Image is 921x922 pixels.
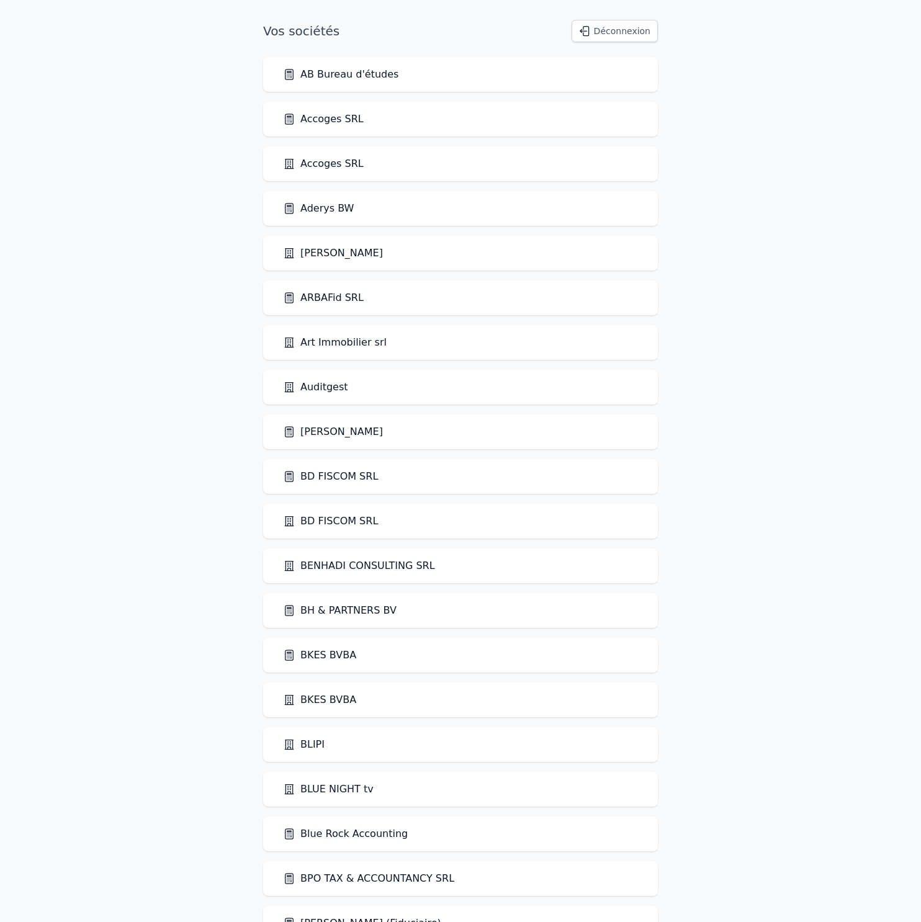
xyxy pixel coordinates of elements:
[283,246,383,261] a: [PERSON_NAME]
[283,424,383,439] a: [PERSON_NAME]
[283,67,398,82] a: AB Bureau d'études
[283,469,378,484] a: BD FISCOM SRL
[283,335,387,350] a: Art Immobilier srl
[283,156,364,171] a: Accoges SRL
[283,737,325,752] a: BLIPI
[283,201,354,216] a: Aderys BW
[283,692,356,707] a: BKES BVBA
[283,603,397,618] a: BH & PARTNERS BV
[283,380,348,395] a: Auditgest
[263,22,339,40] h1: Vos sociétés
[283,826,408,841] a: Blue Rock Accounting
[572,20,658,42] button: Déconnexion
[283,871,454,886] a: BPO TAX & ACCOUNTANCY SRL
[283,558,435,573] a: BENHADI CONSULTING SRL
[283,112,364,127] a: Accoges SRL
[283,782,374,797] a: BLUE NIGHT tv
[283,514,378,529] a: BD FISCOM SRL
[283,648,356,663] a: BKES BVBA
[283,290,364,305] a: ARBAFid SRL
